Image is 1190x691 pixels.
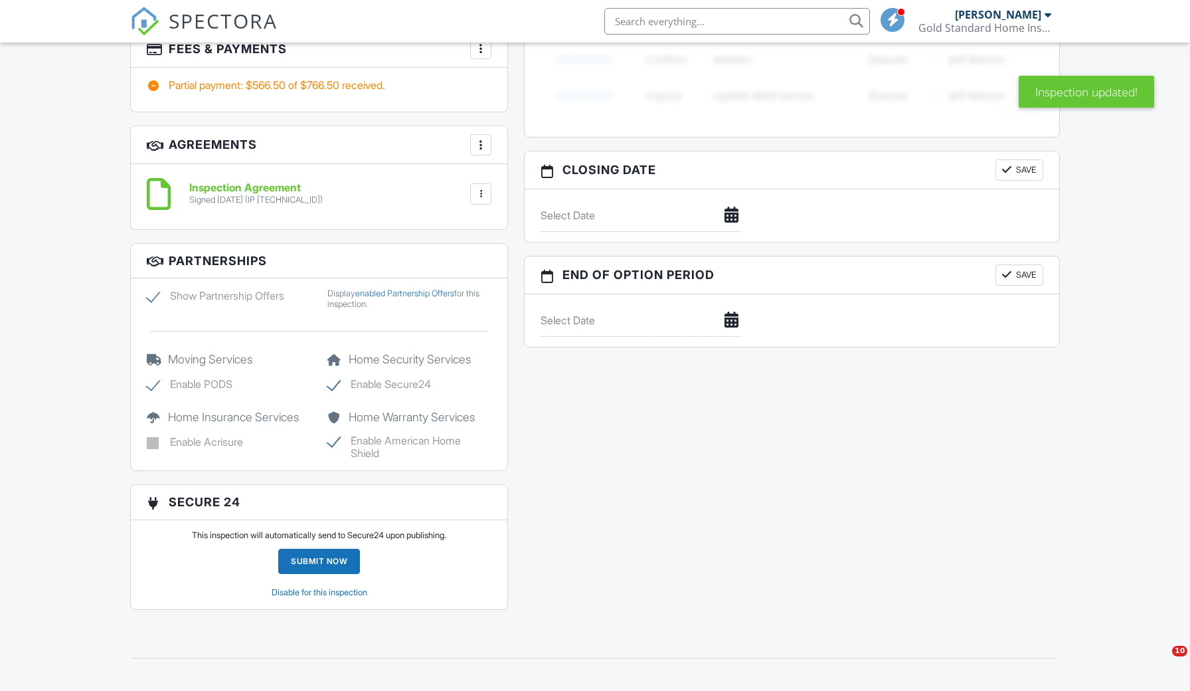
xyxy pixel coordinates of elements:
[189,182,323,194] h6: Inspection Agreement
[1145,646,1177,678] iframe: Intercom live chat
[355,288,454,298] a: enabled Partnership Offers
[130,18,278,46] a: SPECTORA
[192,530,446,541] p: This inspection will automatically send to Secure24 upon publishing.
[147,78,491,92] div: Partial payment: $566.50 of $766.50 received.
[189,182,323,205] a: Inspection Agreement Signed [DATE] (IP [TECHNICAL_ID])
[131,126,507,164] h3: Agreements
[327,288,492,310] div: Display for this inspection.
[995,159,1043,181] button: Save
[541,304,740,337] input: Select Date
[147,378,232,395] label: Enable PODS
[130,7,159,36] img: The Best Home Inspection Software - Spectora
[327,353,492,366] h5: Home Security Services
[541,199,740,232] input: Select Date
[189,195,323,205] div: Signed [DATE] (IP [TECHNICAL_ID])
[604,8,870,35] input: Search everything...
[147,353,311,366] h5: Moving Services
[541,31,1043,124] img: blurred-tasks-251b60f19c3f713f9215ee2a18cbf2105fc2d72fcd585247cf5e9ec0c957c1dd.png
[131,244,507,278] h3: Partnerships
[272,587,367,597] a: Disable for this inspection
[169,7,278,35] span: SPECTORA
[995,264,1043,286] button: Save
[278,549,360,574] a: Submit Now
[955,8,1041,21] div: [PERSON_NAME]
[562,161,656,179] span: Closing date
[147,436,243,452] label: Enable Acrisure
[131,485,507,520] h3: Secure 24
[147,411,311,424] h5: Home Insurance Services
[918,21,1051,35] div: Gold Standard Home Inspection
[1019,76,1154,108] div: Inspection updated!
[131,30,507,68] h3: Fees & Payments
[327,435,492,451] label: Enable American Home Shield
[1172,646,1187,656] span: 10
[147,290,284,306] label: Show Partnership Offers
[327,411,492,424] h5: Home Warranty Services
[562,266,715,284] span: End of Option Period
[327,378,431,395] label: Enable Secure24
